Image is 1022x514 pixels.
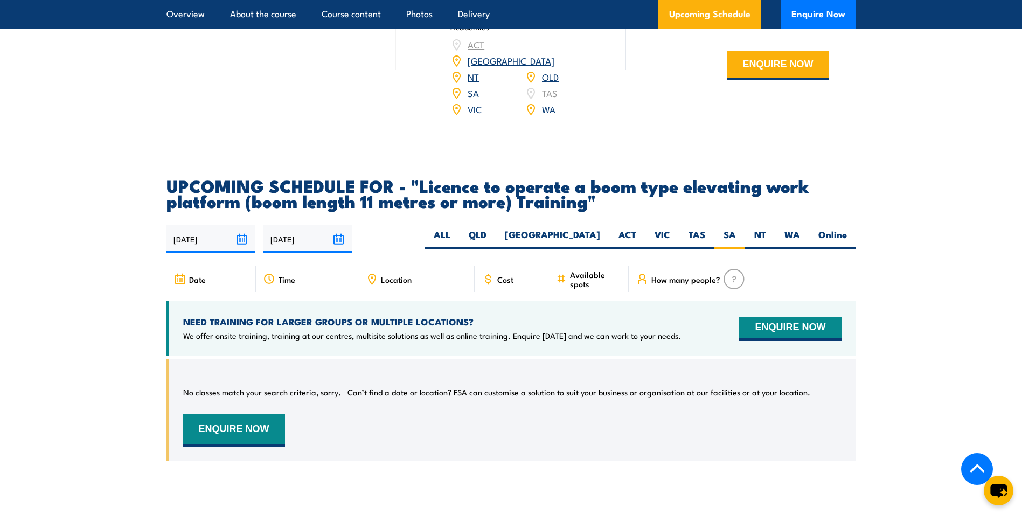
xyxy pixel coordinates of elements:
input: To date [263,225,352,253]
a: QLD [542,70,559,83]
h4: NEED TRAINING FOR LARGER GROUPS OR MULTIPLE LOCATIONS? [183,316,681,328]
span: Time [279,275,295,284]
span: Date [189,275,206,284]
label: VIC [645,228,679,249]
label: ALL [425,228,460,249]
button: ENQUIRE NOW [183,414,285,447]
a: [GEOGRAPHIC_DATA] [468,54,554,67]
span: Location [381,275,412,284]
p: No classes match your search criteria, sorry. [183,387,341,398]
label: WA [775,228,809,249]
p: Can’t find a date or location? FSA can customise a solution to suit your business or organisation... [347,387,810,398]
label: TAS [679,228,714,249]
a: NT [468,70,479,83]
p: We offer onsite training, training at our centres, multisite solutions as well as online training... [183,330,681,341]
input: From date [166,225,255,253]
h2: UPCOMING SCHEDULE FOR - "Licence to operate a boom type elevating work platform (boom length 11 m... [166,178,856,208]
span: Available spots [570,270,621,288]
button: chat-button [984,476,1013,505]
a: SA [468,86,479,99]
span: How many people? [651,275,720,284]
label: NT [745,228,775,249]
a: WA [542,102,555,115]
button: ENQUIRE NOW [727,51,829,80]
label: QLD [460,228,496,249]
label: Online [809,228,856,249]
label: SA [714,228,745,249]
button: ENQUIRE NOW [739,317,841,341]
a: VIC [468,102,482,115]
span: Cost [497,275,513,284]
label: ACT [609,228,645,249]
label: [GEOGRAPHIC_DATA] [496,228,609,249]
